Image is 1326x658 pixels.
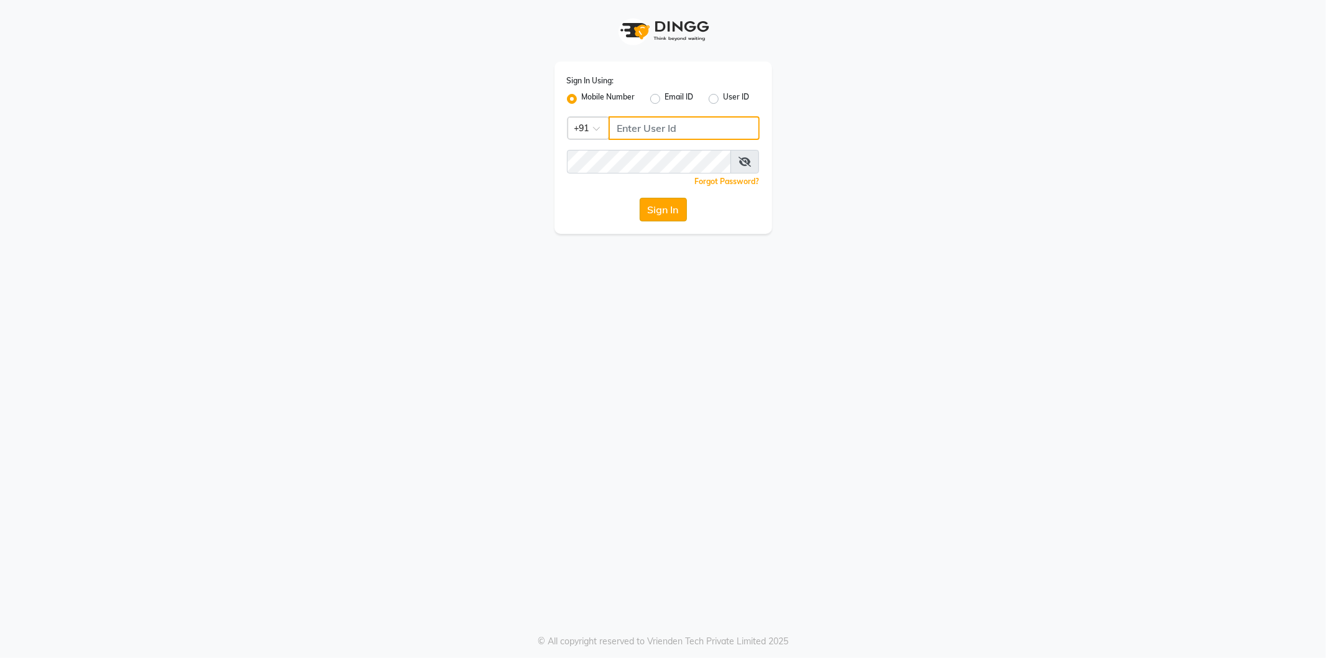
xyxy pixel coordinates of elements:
label: User ID [724,91,750,106]
label: Email ID [665,91,694,106]
img: logo1.svg [614,12,713,49]
a: Forgot Password? [695,177,760,186]
label: Sign In Using: [567,75,614,86]
input: Username [609,116,760,140]
label: Mobile Number [582,91,635,106]
button: Sign In [640,198,687,221]
input: Username [567,150,732,174]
